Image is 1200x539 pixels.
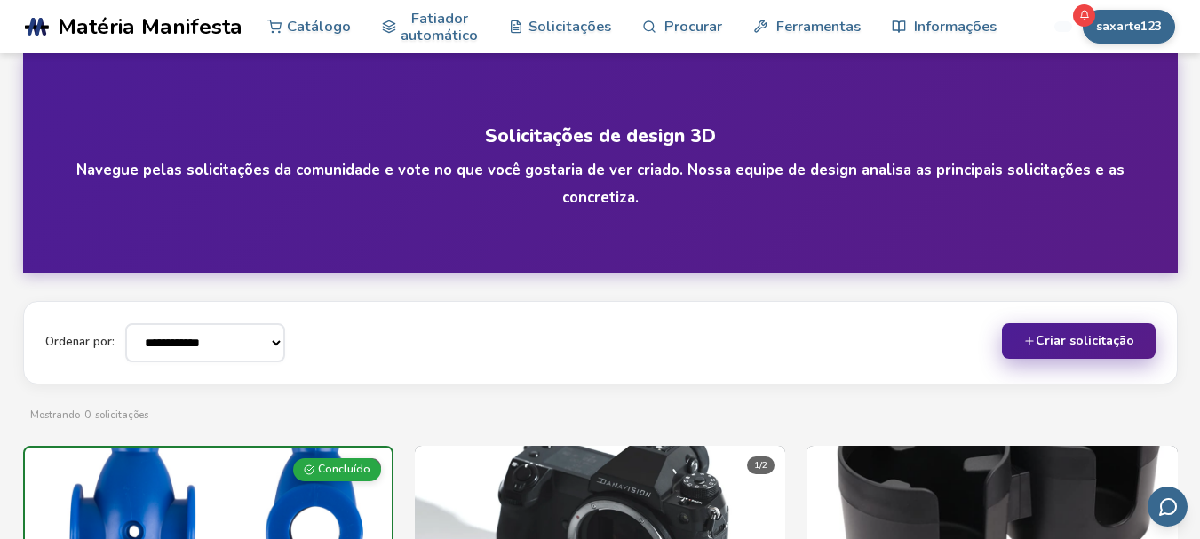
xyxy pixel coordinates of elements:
[914,16,997,36] font: Informações
[1036,332,1134,349] font: Criar solicitação
[84,408,91,422] font: 0
[76,160,1125,208] font: Navegue pelas solicitações da comunidade e vote no que você gostaria de ver criado. Nossa equipe ...
[776,16,861,36] font: Ferramentas
[1096,18,1162,35] font: saxarte123
[287,16,351,36] font: Catálogo
[1002,323,1156,359] button: Criar solicitação
[528,16,611,36] font: Solicitações
[95,408,148,422] font: solicitações
[45,334,115,350] font: Ordenar por:
[1083,10,1175,44] button: saxarte123
[401,8,478,45] font: Fatiador automático
[485,123,716,148] font: Solicitações de design 3D
[30,408,80,422] font: Mostrando
[318,462,370,476] font: Concluído
[754,458,767,472] font: 1/2
[1148,487,1188,527] button: Enviar feedback por e-mail
[58,12,242,42] font: Matéria Manifesta
[664,16,722,36] font: Procurar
